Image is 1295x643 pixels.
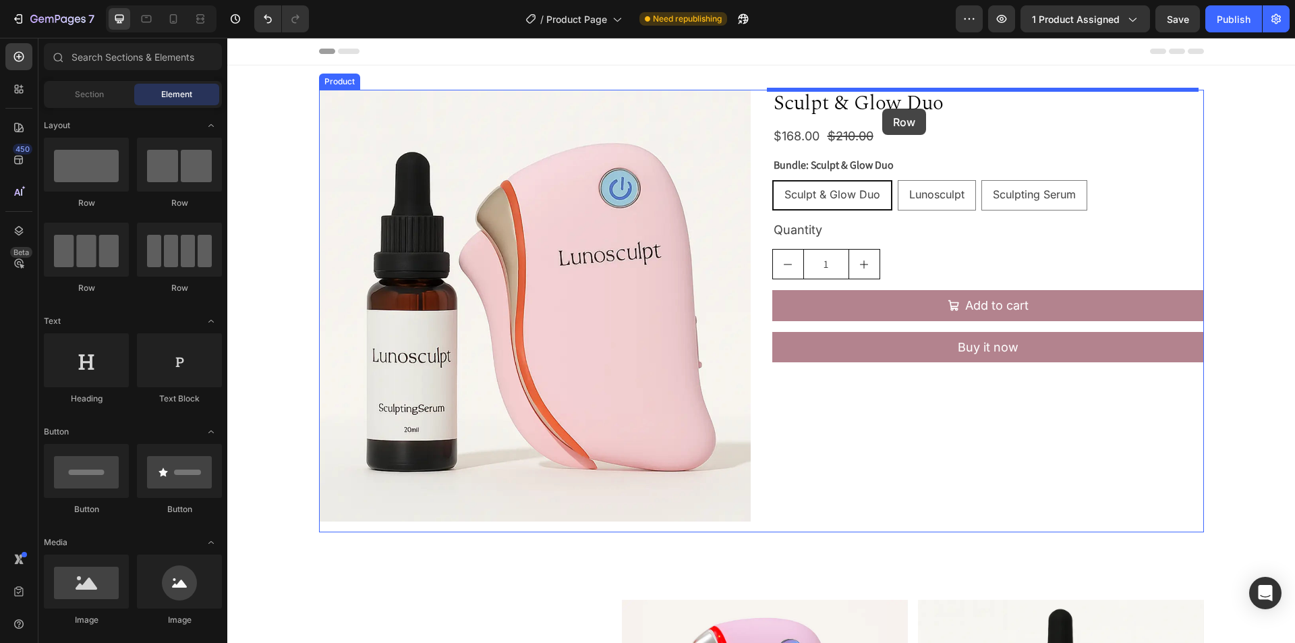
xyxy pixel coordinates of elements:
button: Save [1155,5,1200,32]
div: Row [137,197,222,209]
button: 1 product assigned [1020,5,1150,32]
span: Media [44,536,67,549]
div: 450 [13,144,32,155]
button: Publish [1205,5,1262,32]
div: Button [137,503,222,515]
span: Toggle open [200,115,222,136]
span: Text [44,315,61,327]
span: / [540,12,544,26]
span: Element [161,88,192,101]
span: Need republishing [653,13,722,25]
span: Section [75,88,104,101]
div: Row [44,282,129,294]
iframe: Design area [227,38,1295,643]
span: Save [1167,13,1189,25]
input: Search Sections & Elements [44,43,222,70]
div: Image [44,614,129,626]
div: Undo/Redo [254,5,309,32]
div: Button [44,503,129,515]
button: 7 [5,5,100,32]
p: 7 [88,11,94,27]
span: Toggle open [200,310,222,332]
span: 1 product assigned [1032,12,1120,26]
span: Toggle open [200,421,222,443]
div: Row [44,197,129,209]
div: Text Block [137,393,222,405]
div: Open Intercom Messenger [1249,577,1282,609]
div: Image [137,614,222,626]
div: Heading [44,393,129,405]
div: Beta [10,247,32,258]
span: Layout [44,119,70,132]
span: Button [44,426,69,438]
div: Publish [1217,12,1250,26]
span: Product Page [546,12,607,26]
div: Row [137,282,222,294]
span: Toggle open [200,532,222,553]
